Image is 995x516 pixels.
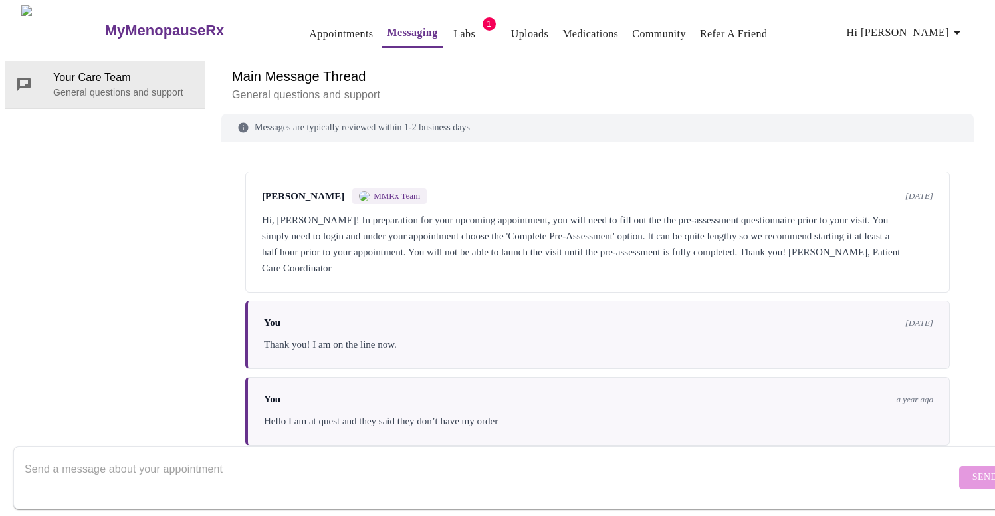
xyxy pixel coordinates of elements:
button: Hi [PERSON_NAME] [841,19,970,46]
p: General questions and support [232,87,963,103]
span: a year ago [896,394,933,405]
a: Refer a Friend [700,25,768,43]
span: Hi [PERSON_NAME] [847,23,965,42]
button: Medications [557,21,623,47]
a: Medications [562,25,618,43]
span: 1 [483,17,496,31]
div: Hello I am at quest and they said they don’t have my order [264,413,933,429]
div: Hi, [PERSON_NAME]! In preparation for your upcoming appointment, you will need to fill out the th... [262,212,933,276]
a: Messaging [387,23,438,42]
span: You [264,317,280,328]
a: Uploads [511,25,549,43]
a: Community [632,25,686,43]
h3: MyMenopauseRx [105,22,225,39]
button: Appointments [304,21,378,47]
textarea: Send a message about your appointment [25,456,956,499]
h6: Main Message Thread [232,66,963,87]
span: Your Care Team [53,70,194,86]
div: Messages are typically reviewed within 1-2 business days [221,114,974,142]
button: Labs [443,21,486,47]
button: Refer a Friend [695,21,773,47]
span: MMRx Team [374,191,420,201]
div: Your Care TeamGeneral questions and support [5,61,205,108]
a: MyMenopauseRx [103,7,277,54]
a: Labs [453,25,475,43]
div: Thank you! I am on the line now. [264,336,933,352]
span: [DATE] [905,318,933,328]
a: Appointments [309,25,373,43]
img: MMRX [359,191,370,201]
button: Community [627,21,691,47]
span: You [264,394,280,405]
span: [DATE] [905,191,933,201]
img: MyMenopauseRx Logo [21,5,103,55]
span: [PERSON_NAME] [262,191,344,202]
p: General questions and support [53,86,194,99]
button: Messaging [382,19,443,48]
button: Uploads [506,21,554,47]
